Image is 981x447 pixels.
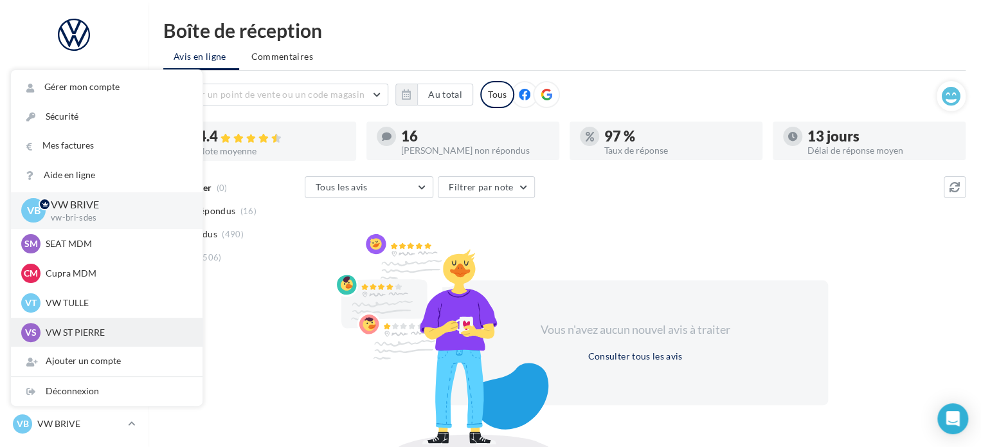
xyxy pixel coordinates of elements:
a: Mes factures [11,131,203,160]
a: Médiathèque [8,257,140,284]
button: Tous les avis [305,176,433,198]
div: Note moyenne [198,147,346,156]
a: Opérations [8,96,140,123]
span: VS [25,326,37,339]
div: 97 % [604,129,752,143]
span: Tous les avis [316,181,368,192]
div: 13 jours [807,129,955,143]
a: Campagnes [8,194,140,221]
a: Aide en ligne [11,161,203,190]
div: Tous [480,81,514,108]
span: (490) [222,229,244,239]
div: 4.4 [198,129,346,144]
span: CM [24,267,38,280]
div: Vous n'avez aucun nouvel avis à traiter [525,322,746,338]
div: Ajouter un compte [11,347,203,376]
span: VT [25,296,37,309]
a: Sécurité [11,102,203,131]
a: Boîte de réception [8,128,140,156]
p: VW ST PIERRE [46,326,187,339]
button: Au total [417,84,473,105]
a: VB VW BRIVE [10,412,138,436]
a: ASSETS PERSONNALISABLES [8,321,140,359]
button: Au total [395,84,473,105]
div: Délai de réponse moyen [807,146,955,155]
button: Choisir un point de vente ou un code magasin [163,84,388,105]
div: Taux de réponse [604,146,752,155]
span: Commentaires [251,51,313,62]
span: Choisir un point de vente ou un code magasin [174,89,364,100]
button: Consulter tous les avis [582,349,687,364]
a: Contacts [8,225,140,252]
p: VW BRIVE [37,417,123,430]
div: Déconnexion [11,377,203,406]
span: Non répondus [175,205,235,217]
span: SM [24,237,38,250]
p: SEAT MDM [46,237,187,250]
a: Calendrier [8,289,140,316]
button: Filtrer par note [438,176,535,198]
button: Notifications [8,64,135,91]
p: VW TULLE [46,296,187,309]
p: VW BRIVE [51,197,182,212]
span: (16) [240,206,256,216]
span: VB [27,203,40,218]
p: Cupra MDM [46,267,187,280]
span: VB [17,417,29,430]
div: Open Intercom Messenger [937,403,968,434]
div: [PERSON_NAME] non répondus [401,146,549,155]
div: Boîte de réception [163,21,966,40]
p: vw-bri-sdes [51,212,182,224]
a: Gérer mon compte [11,73,203,102]
div: 16 [401,129,549,143]
a: Visibilité en ligne [8,161,140,188]
span: (506) [200,252,222,262]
